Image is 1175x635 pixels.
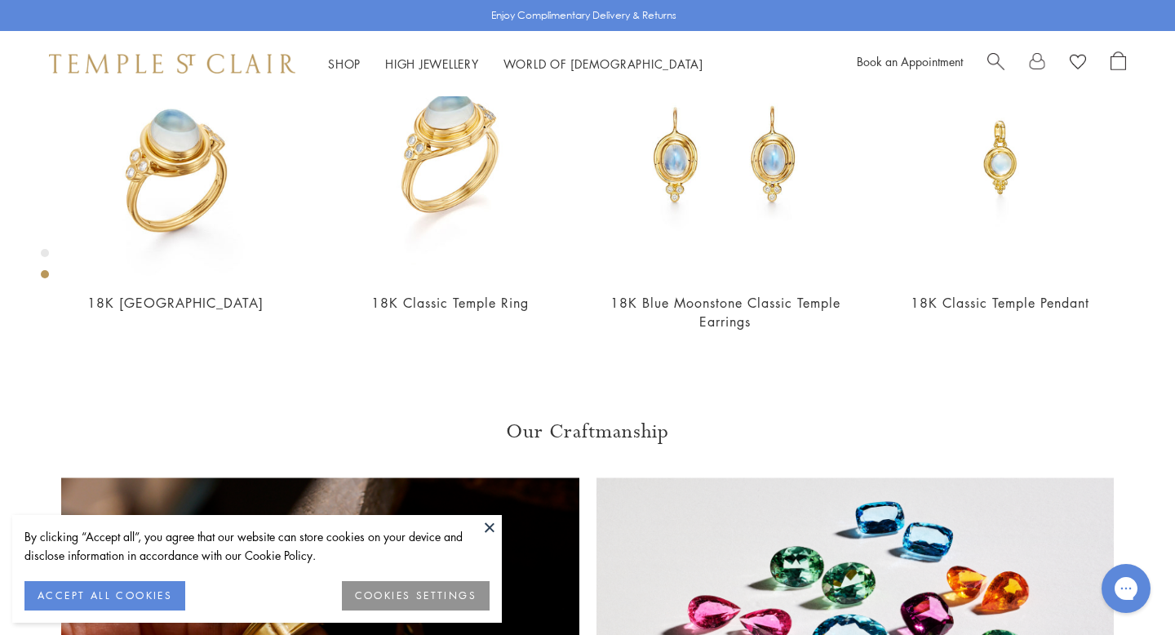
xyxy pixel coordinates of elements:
a: High JewelleryHigh Jewellery [385,56,479,72]
a: 18K Classic Temple Pendant [911,294,1089,312]
img: 18K Classic Temple Pendant [879,35,1121,278]
img: E14106-BM6VBY [604,35,846,278]
a: Search [987,51,1004,76]
a: 18K Blue Moonstone Classic Temple Earrings [610,294,840,331]
a: 18K [GEOGRAPHIC_DATA] [87,294,264,312]
img: R14109-BM7H [329,35,571,278]
a: Book an Appointment [857,53,963,69]
a: View Wishlist [1070,51,1086,76]
p: Enjoy Complimentary Delivery & Returns [491,7,676,24]
a: 18K Classic Temple Ring [371,294,529,312]
nav: Main navigation [328,54,703,74]
iframe: Gorgias live chat messenger [1093,558,1159,619]
a: ShopShop [328,56,361,72]
h3: Our Craftmanship [61,419,1114,445]
button: COOKIES SETTINGS [342,581,490,611]
img: R14110-BM8V [54,35,296,278]
a: World of [DEMOGRAPHIC_DATA]World of [DEMOGRAPHIC_DATA] [503,56,703,72]
a: Open Shopping Bag [1111,51,1126,76]
div: By clicking “Accept all”, you agree that our website can store cookies on your device and disclos... [24,527,490,565]
button: ACCEPT ALL COOKIES [24,581,185,611]
img: Temple St. Clair [49,54,295,73]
